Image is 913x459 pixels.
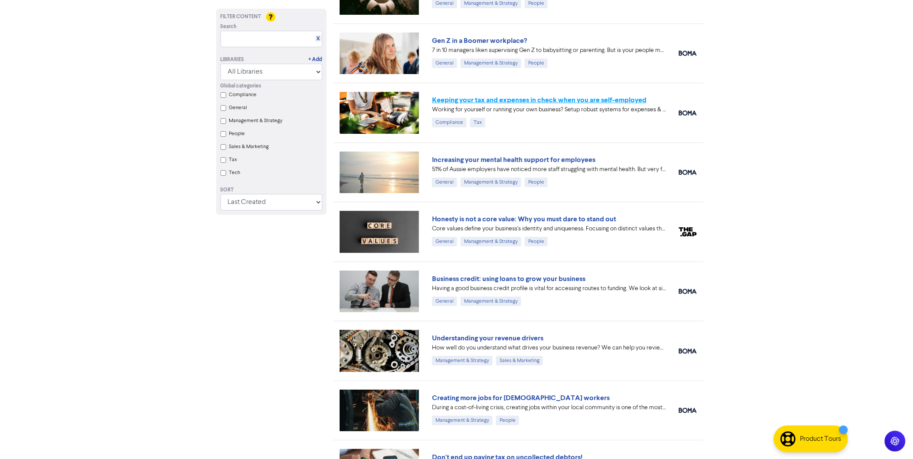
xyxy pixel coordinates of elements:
a: Increasing your mental health support for employees [432,155,595,164]
a: Creating more jobs for [DEMOGRAPHIC_DATA] workers [432,394,610,402]
img: boma [679,408,697,413]
a: + Add [309,56,322,64]
img: boma_accounting [679,349,697,354]
label: People [229,130,245,138]
div: Core values define your business's identity and uniqueness. Focusing on distinct values that refl... [432,224,666,233]
div: People [496,416,519,425]
div: Management & Strategy [461,178,521,187]
a: X [316,36,320,42]
img: boma [679,51,697,56]
div: General [432,178,457,187]
div: Compliance [432,118,467,127]
a: Understanding your revenue drivers [432,334,543,343]
div: Management & Strategy [432,356,493,365]
a: Honesty is not a core value: Why you must dare to stand out [432,215,616,223]
label: Compliance [229,91,257,99]
div: Management & Strategy [461,297,521,306]
div: How well do you understand what drives your business revenue? We can help you review your numbers... [432,343,666,352]
div: Filter Content [221,13,322,21]
a: Business credit: using loans to grow your business [432,275,585,283]
a: Gen Z in a Boomer workplace? [432,36,527,45]
div: 7 in 10 managers liken supervising Gen Z to babysitting or parenting. But is your people manageme... [432,46,666,55]
div: Having a good business credit profile is vital for accessing routes to funding. We look at six di... [432,284,666,293]
div: 51% of Aussie employers have noticed more staff struggling with mental health. But very few have ... [432,165,666,174]
div: People [525,237,548,246]
div: Sales & Marketing [496,356,543,365]
div: Libraries [221,56,244,64]
img: thegap [679,227,697,237]
label: General [229,104,247,112]
iframe: Chat Widget [870,417,913,459]
div: Sort [221,186,322,194]
img: boma [679,289,697,294]
label: Management & Strategy [229,117,283,125]
div: People [525,58,548,68]
div: General [432,58,457,68]
div: General [432,297,457,306]
div: People [525,178,548,187]
span: Search [221,23,237,31]
div: Tax [470,118,485,127]
div: Working for yourself or running your own business? Setup robust systems for expenses & tax requir... [432,105,666,114]
div: Management & Strategy [461,58,521,68]
img: boma [679,170,697,175]
label: Sales & Marketing [229,143,269,151]
a: Keeping your tax and expenses in check when you are self-employed [432,96,647,104]
div: General [432,237,457,246]
div: Management & Strategy [432,416,493,425]
div: Management & Strategy [461,237,521,246]
label: Tax [229,156,237,164]
img: boma_accounting [679,110,697,116]
label: Tech [229,169,240,177]
div: Global categories [221,82,322,90]
div: During a cost-of-living crisis, creating jobs within your local community is one of the most impo... [432,403,666,412]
